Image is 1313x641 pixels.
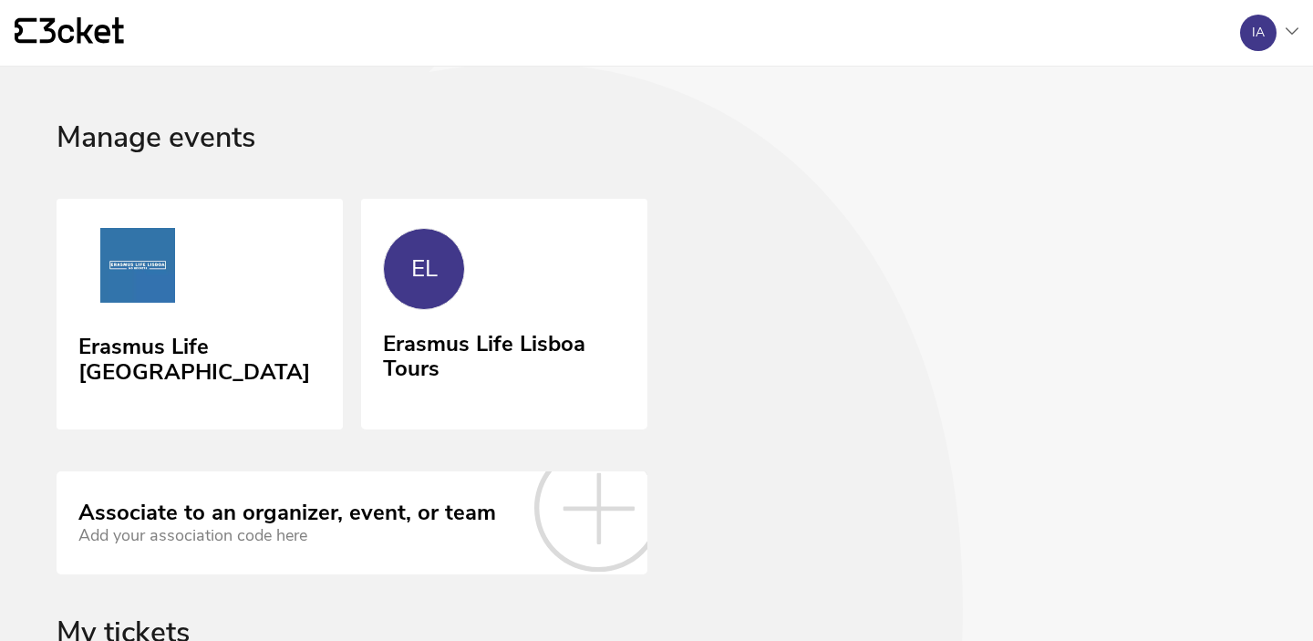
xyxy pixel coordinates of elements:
[361,199,647,427] a: EL Erasmus Life Lisboa Tours
[15,18,36,44] g: {' '}
[15,17,124,48] a: {' '}
[78,526,496,545] div: Add your association code here
[78,501,496,526] div: Associate to an organizer, event, or team
[383,325,625,382] div: Erasmus Life Lisboa Tours
[1252,26,1265,40] div: IA
[57,199,343,430] a: Erasmus Life Lisboa Erasmus Life [GEOGRAPHIC_DATA]
[57,471,647,574] a: Associate to an organizer, event, or team Add your association code here
[57,121,1256,199] div: Manage events
[78,327,321,385] div: Erasmus Life [GEOGRAPHIC_DATA]
[411,255,438,283] div: EL
[78,228,197,310] img: Erasmus Life Lisboa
